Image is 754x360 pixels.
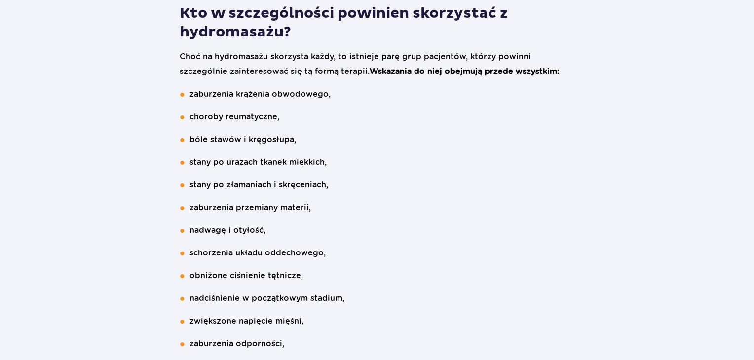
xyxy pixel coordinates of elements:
h2: Kto w szczególności powinien skorzystać z hydromasażu? [180,4,574,41]
li: zaburzenia krążenia obwodowego, [189,87,574,102]
li: schorzenia układu oddechowego, [189,246,574,260]
li: obniżone ciśnienie tętnicze, [189,268,574,283]
li: zaburzenia przemiany materii, [189,200,574,215]
li: zwiększone napięcie mięśni, [189,314,574,328]
li: zaburzenia odporności, [189,336,574,351]
li: nadciśnienie w początkowym stadium, [189,291,574,306]
li: bóle stawów i kręgosłupa, [189,132,574,147]
li: nadwagę i otyłość, [189,223,574,238]
strong: Wskazania do niej obejmują przede wszystkim: [370,67,559,76]
p: Choć na hydromasażu skorzysta każdy, to istnieje parę grup pacjentów, którzy powinni szczególnie ... [180,49,574,79]
li: stany po urazach tkanek miękkich, [189,155,574,170]
li: stany po złamaniach i skręceniach, [189,178,574,192]
li: choroby reumatyczne, [189,109,574,124]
